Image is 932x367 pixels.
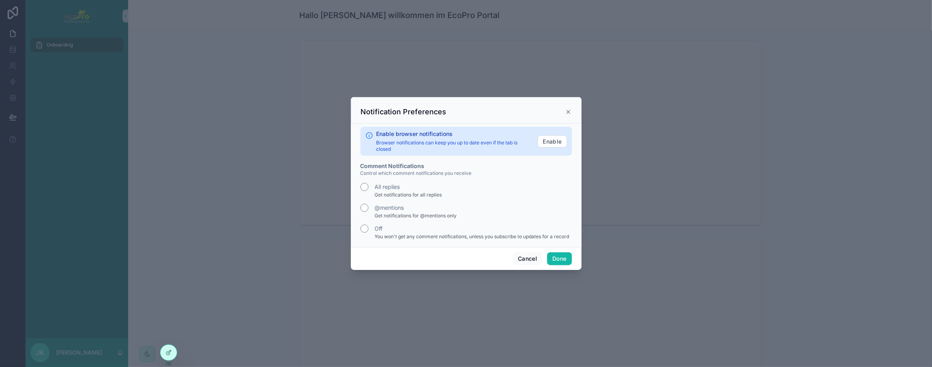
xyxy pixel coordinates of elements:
[376,140,531,152] p: Browser notifications can keep you up to date even if the tab is closed
[360,170,572,176] p: Control which comment notifications you receive
[360,162,572,170] h2: Comment Notifications
[361,107,447,117] h3: Notification Preferences
[537,135,567,148] button: Enable
[375,225,383,233] label: Off
[375,204,404,212] label: @mentions
[375,233,570,240] span: You won't get any comment notifications, unless you subscribe to updates for a record
[376,130,531,138] h2: Enable browser notifications
[513,252,542,265] button: Cancel
[375,213,457,219] span: Get notifications for @mentions only
[375,183,400,191] label: All replies
[375,192,442,198] span: Get notifications for all replies
[547,252,572,265] button: Done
